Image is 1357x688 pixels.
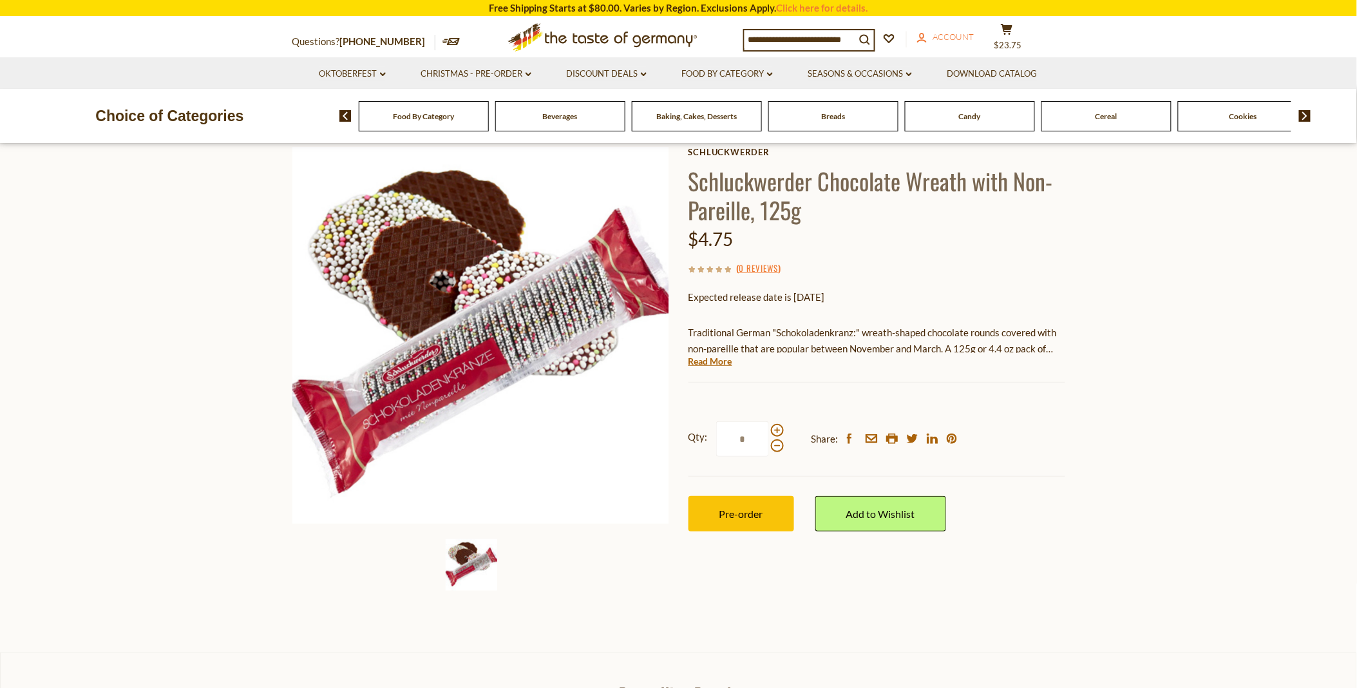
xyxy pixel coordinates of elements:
a: 0 Reviews [739,262,778,276]
a: Food By Category [682,67,773,81]
span: Pre-order [719,508,763,520]
a: Cereal [1096,111,1117,121]
a: Baking, Cakes, Desserts [656,111,737,121]
p: Traditional German "Schokoladenkranz:" wreath-shaped chocolate rounds covered with non-pareille t... [688,325,1065,357]
h1: Schluckwerder Chocolate Wreath with Non-Pareille, 125g [688,166,1065,224]
span: Share: [811,431,839,447]
a: Beverages [543,111,578,121]
a: Candy [959,111,981,121]
img: Schluckwerder Chocolate Wreath with Non-Pareille, 125g [446,539,497,591]
strong: Qty: [688,429,708,445]
span: $4.75 [688,228,734,250]
img: previous arrow [339,110,352,122]
a: Read More [688,355,732,368]
a: Account [917,30,974,44]
a: [PHONE_NUMBER] [340,35,426,47]
span: Account [933,32,974,42]
a: Click here for details. [777,2,868,14]
a: Cookies [1229,111,1257,121]
input: Qty: [716,421,769,457]
a: Seasons & Occasions [808,67,912,81]
a: Food By Category [393,111,454,121]
img: Schluckwerder Chocolate Wreath with Non-Pareille, 125g [292,147,669,524]
span: $23.75 [994,40,1022,50]
a: Oktoberfest [319,67,386,81]
p: Expected release date is [DATE] [688,289,1065,305]
a: Download Catalog [947,67,1038,81]
a: Schluckwerder [688,147,1065,157]
a: Christmas - PRE-ORDER [421,67,531,81]
span: ( ) [736,262,781,274]
p: Questions? [292,33,435,50]
button: Pre-order [688,496,794,531]
a: Add to Wishlist [815,496,946,531]
a: Discount Deals [567,67,647,81]
img: next arrow [1299,110,1311,122]
button: $23.75 [988,23,1027,55]
a: Breads [821,111,845,121]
